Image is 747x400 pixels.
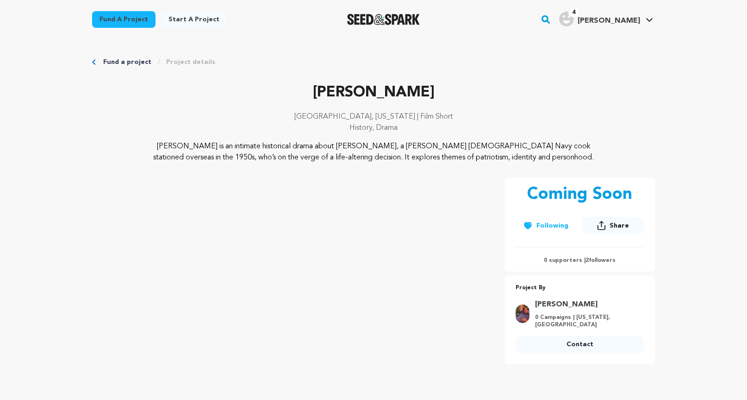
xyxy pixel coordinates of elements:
div: Breadcrumb [92,57,655,67]
div: Saunders K.'s Profile [559,12,640,26]
p: 0 Campaigns | [US_STATE], [GEOGRAPHIC_DATA] [535,314,638,329]
a: Fund a project [103,57,151,67]
span: 4 [568,8,579,17]
span: Share [610,221,629,230]
a: Saunders K.'s Profile [557,10,655,26]
span: [PERSON_NAME] [578,17,640,25]
a: Goto Devin McKay profile [535,299,638,310]
span: Saunders K.'s Profile [557,10,655,29]
button: Share [583,217,644,234]
img: e4c9e9f1e4653a8c.jpg [516,305,529,323]
p: Coming Soon [527,185,632,204]
p: [GEOGRAPHIC_DATA], [US_STATE] | Film Short [92,111,655,122]
a: Seed&Spark Homepage [347,14,420,25]
p: Project By [516,283,644,293]
p: History, Drama [92,122,655,133]
a: Start a project [161,11,227,28]
p: [PERSON_NAME] is an intimate historical drama about [PERSON_NAME], a [PERSON_NAME] [DEMOGRAPHIC_D... [149,141,599,163]
button: Following [516,217,576,234]
a: Fund a project [92,11,156,28]
img: user.png [559,12,574,26]
a: Project details [166,57,215,67]
p: 0 supporters | followers [516,257,644,264]
span: Share [583,217,644,238]
a: Contact [516,336,644,353]
span: 2 [585,258,589,263]
p: [PERSON_NAME] [92,82,655,104]
img: Seed&Spark Logo Dark Mode [347,14,420,25]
